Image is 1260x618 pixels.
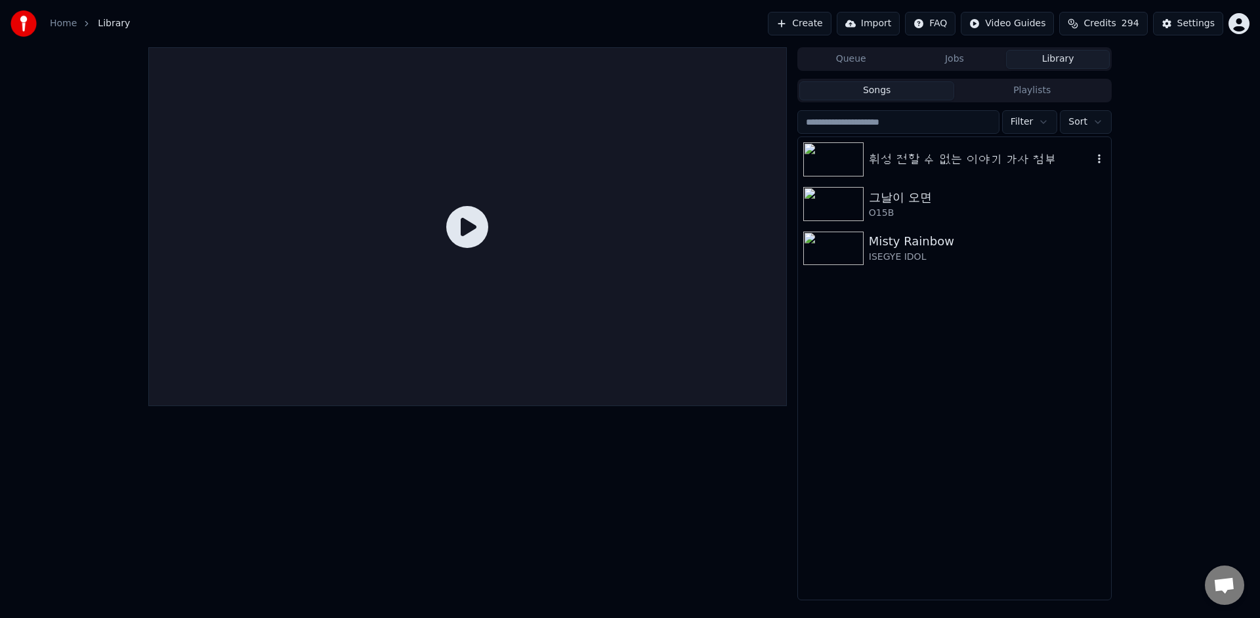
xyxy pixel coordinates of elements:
[837,12,900,35] button: Import
[869,150,1093,169] div: 휘성 전할 수 없는 이야기 가사 첨부
[869,207,1106,220] div: O15B
[1177,17,1215,30] div: Settings
[903,50,1007,69] button: Jobs
[954,81,1110,100] button: Playlists
[768,12,831,35] button: Create
[50,17,77,30] a: Home
[1068,115,1087,129] span: Sort
[1205,566,1244,605] div: 채팅 열기
[905,12,955,35] button: FAQ
[961,12,1054,35] button: Video Guides
[50,17,130,30] nav: breadcrumb
[1006,50,1110,69] button: Library
[1011,115,1034,129] span: Filter
[869,188,1106,207] div: 그날이 오면
[799,50,903,69] button: Queue
[869,251,1106,264] div: ISEGYE IDOL
[1153,12,1223,35] button: Settings
[98,17,130,30] span: Library
[869,232,1106,251] div: Misty Rainbow
[799,81,955,100] button: Songs
[1083,17,1116,30] span: Credits
[10,10,37,37] img: youka
[1122,17,1139,30] span: 294
[1059,12,1147,35] button: Credits294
